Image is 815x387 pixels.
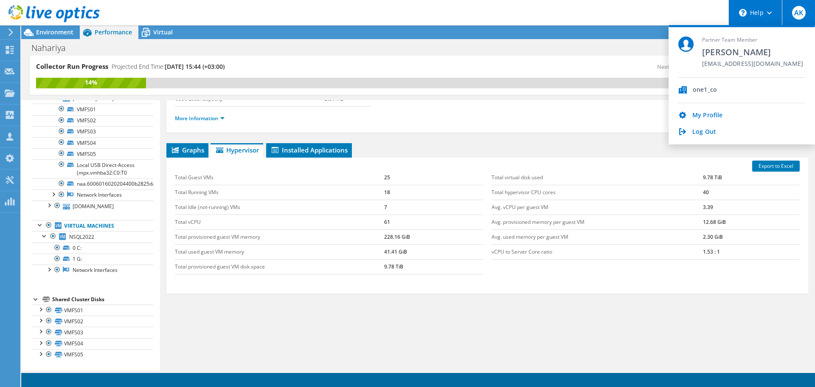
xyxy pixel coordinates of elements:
td: Total provisioned guest VM memory [175,229,384,244]
td: Total vCPU [175,215,384,229]
td: Total Idle (not-running) VMs [175,200,384,215]
td: 61 [384,215,483,229]
span: AK [792,6,806,20]
div: 14% [36,78,146,87]
a: [DOMAIN_NAME] [32,201,153,212]
a: VMFS01 [32,104,153,115]
span: Hypervisor [215,146,259,154]
a: VMFS04 [32,338,153,349]
div: one1_co [693,86,717,94]
svg: \n [739,9,747,17]
a: 0 C: [32,243,153,254]
td: Avg. used memory per guest VM [492,229,703,244]
td: 1.53 : 1 [703,244,800,259]
a: Network Interfaces [32,189,153,201]
td: 228.16 GiB [384,229,483,244]
a: VMFS05 [32,148,153,159]
b: 5.01 TiB [325,95,344,102]
span: Partner Team Member [702,37,803,44]
a: More Information [175,115,225,122]
td: Total hypervisor CPU cores [492,185,703,200]
td: 9.78 TiB [703,170,800,185]
td: 25 [384,170,483,185]
td: Total Guest VMs [175,170,384,185]
td: 2.30 GiB [703,229,800,244]
a: My Profile [692,112,722,120]
a: VMFS02 [32,115,153,126]
td: Total virtual disk used [492,170,703,185]
span: Installed Applications [270,146,348,154]
td: Total provisioned guest VM disk space [175,259,384,274]
span: Graphs [171,146,204,154]
td: 18 [384,185,483,200]
a: Local USB Direct-Access (mpx.vmhba32:C0:T0 [32,159,153,178]
h4: Projected End Time: [112,62,225,71]
td: 3.39 [703,200,800,215]
span: [PERSON_NAME] [702,46,803,58]
td: 9.78 TiB [384,259,483,274]
a: Log Out [692,128,716,136]
td: 41.41 GiB [384,244,483,259]
span: [DATE] 15:44 (+03:00) [165,62,225,71]
td: Total used guest VM memory [175,244,384,259]
span: Environment [36,28,73,36]
span: Performance [95,28,132,36]
td: 12.68 GiB [703,215,800,229]
a: VMFS03 [32,327,153,338]
h1: Nahariya [28,43,79,53]
div: Shared Cluster Disks [52,294,153,305]
td: Avg. vCPU per guest VM [492,200,703,215]
span: NSQL2022 [69,233,94,240]
a: VMFS01 [32,305,153,316]
td: Avg. provisioned memory per guest VM [492,215,703,229]
td: 7 [384,200,483,215]
a: VMFS03 [32,126,153,137]
span: Next recalculation available at [657,63,796,71]
a: VMFS02 [32,316,153,327]
a: NSQL2022 [32,231,153,242]
a: VMFS05 [32,349,153,360]
td: vCPU to Server Core ratio [492,244,703,259]
span: Virtual [153,28,173,36]
a: Export to Excel [752,161,800,172]
td: 40 [703,185,800,200]
a: naa.6006016020204400b2825da821ce40c2 [32,178,153,189]
a: 1 G: [32,254,153,265]
span: [EMAIL_ADDRESS][DOMAIN_NAME] [702,60,803,68]
a: Network Interfaces [32,265,153,276]
a: Virtual Machines [32,220,153,231]
td: Total Running VMs [175,185,384,200]
a: VMFS04 [32,137,153,148]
